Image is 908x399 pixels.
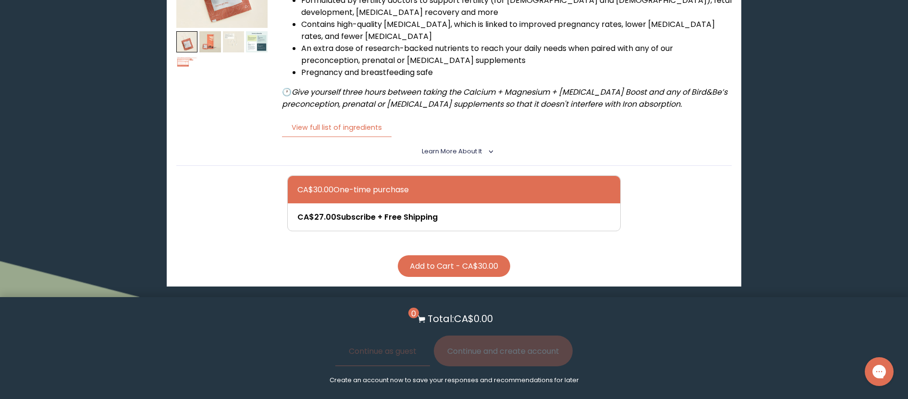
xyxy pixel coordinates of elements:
li: An extra dose of research-backed nutrients to reach your daily needs when paired with any of our ... [301,42,732,66]
img: thumbnail image [199,31,221,53]
summary: Learn More About it < [422,147,487,156]
span: Learn More About it [422,147,482,155]
span: 0 [408,308,419,318]
span: Pregnancy and breastfeeding safe [301,67,433,78]
iframe: Gorgias live chat messenger [860,354,898,389]
li: Contains high-quality [MEDICAL_DATA], which is linked to improved pregnancy rates, lower [MEDICAL... [301,18,732,42]
img: thumbnail image [176,56,198,77]
em: Give yourself three hours between taking the Calcium + Magnesium + [MEDICAL_DATA] Boost and any o... [282,87,727,110]
button: Add to Cart - CA$30.00 [398,255,510,277]
img: thumbnail image [246,31,268,53]
p: Total: CA$0.00 [428,312,493,326]
button: Continue and create account [434,336,573,366]
strong: 🕐 [282,87,292,98]
img: thumbnail image [223,31,245,53]
i: < [485,149,493,154]
button: Continue as guest [335,336,430,366]
p: Create an account now to save your responses and recommendations for later [330,376,579,385]
button: View full list of ingredients [282,118,392,137]
img: thumbnail image [176,31,198,53]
